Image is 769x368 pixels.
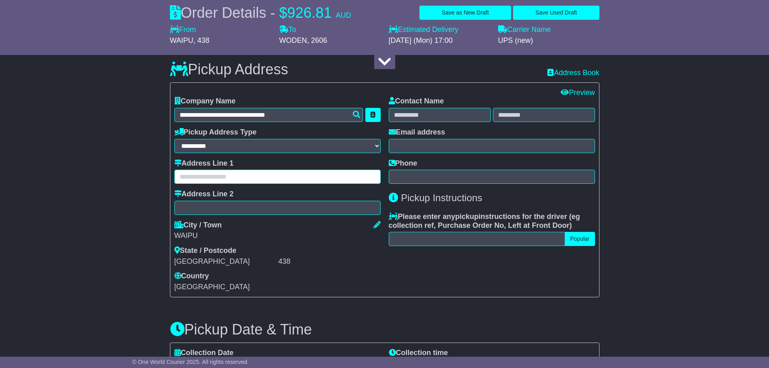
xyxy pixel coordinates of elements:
label: Country [174,272,209,281]
label: Collection time [389,349,448,357]
span: Pickup Instructions [401,192,482,203]
button: Save as New Draft [419,6,511,20]
label: To [279,25,296,34]
label: Collection Date [174,349,234,357]
div: UPS (new) [498,36,599,45]
label: Carrier Name [498,25,551,34]
span: 926.81 [287,4,332,21]
span: $ [279,4,287,21]
span: WAIPU [170,36,193,44]
label: Address Line 2 [174,190,234,199]
a: Address Book [547,69,599,78]
label: City / Town [174,221,222,230]
span: , 2606 [307,36,327,44]
h3: Pickup Date & Time [170,322,599,338]
label: From [170,25,196,34]
div: [GEOGRAPHIC_DATA] [174,257,277,266]
div: WAIPU [174,231,381,240]
label: Address Line 1 [174,159,234,168]
label: State / Postcode [174,246,237,255]
span: eg collection ref, Purchase Order No, Left at Front Door [389,212,580,229]
h3: Pickup Address [170,61,288,78]
div: [DATE] (Mon) 17:00 [389,36,490,45]
a: Preview [561,88,595,97]
span: [GEOGRAPHIC_DATA] [174,283,250,291]
button: Popular [565,232,595,246]
span: WODEN [279,36,307,44]
div: Order Details - [170,4,351,21]
span: pickup [455,212,479,221]
label: Email address [389,128,445,137]
div: 438 [279,257,381,266]
span: © One World Courier 2025. All rights reserved. [132,359,249,365]
label: Company Name [174,97,236,106]
label: Please enter any instructions for the driver ( ) [389,212,595,230]
label: Pickup Address Type [174,128,257,137]
label: Phone [389,159,417,168]
label: Contact Name [389,97,444,106]
label: Estimated Delivery [389,25,490,34]
span: AUD [336,11,351,19]
button: Save Used Draft [513,6,599,20]
span: , 438 [193,36,210,44]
